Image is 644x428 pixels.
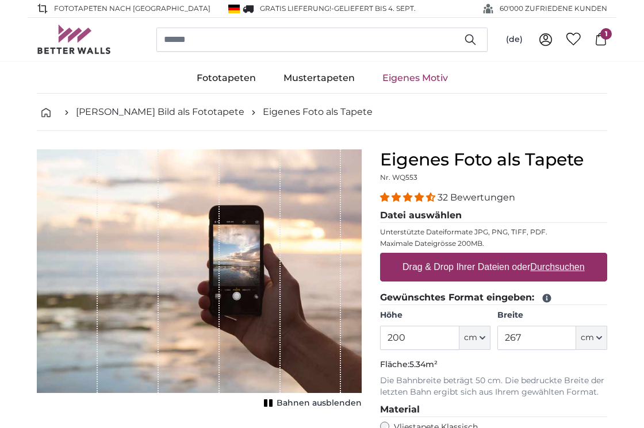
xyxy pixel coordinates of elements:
[334,4,416,13] span: Geliefert bis 4. Sept.
[183,63,270,93] a: Fototapeten
[438,192,515,203] span: 32 Bewertungen
[497,29,532,50] button: (de)
[380,310,490,321] label: Höhe
[380,209,607,223] legend: Datei auswählen
[380,149,607,170] h1: Eigenes Foto als Tapete
[260,4,331,13] span: GRATIS Lieferung!
[37,149,362,411] div: 1 of 1
[576,326,607,350] button: cm
[380,359,607,371] p: Fläche:
[37,25,112,54] img: Betterwalls
[464,332,477,344] span: cm
[409,359,438,369] span: 5.34m²
[398,256,589,279] label: Drag & Drop Ihrer Dateien oder
[263,105,373,119] a: Eigenes Foto als Tapete
[380,375,607,398] p: Die Bahnbreite beträgt 50 cm. Die bedruckte Breite der letzten Bahn ergibt sich aus Ihrem gewählt...
[331,4,416,13] span: -
[380,228,607,237] p: Unterstützte Dateiformate JPG, PNG, TIFF, PDF.
[54,3,210,14] span: Fototapeten nach [GEOGRAPHIC_DATA]
[459,326,490,350] button: cm
[531,262,585,272] u: Durchsuchen
[369,63,462,93] a: Eigenes Motiv
[380,239,607,248] p: Maximale Dateigrösse 200MB.
[277,398,362,409] span: Bahnen ausblenden
[380,173,417,182] span: Nr. WQ553
[76,105,244,119] a: [PERSON_NAME] Bild als Fototapete
[380,192,438,203] span: 4.31 stars
[380,403,607,417] legend: Material
[380,291,607,305] legend: Gewünschtes Format eingeben:
[260,395,362,411] button: Bahnen ausblenden
[270,63,369,93] a: Mustertapeten
[581,332,594,344] span: cm
[600,28,612,40] span: 1
[497,310,607,321] label: Breite
[228,5,240,13] img: Deutschland
[500,3,607,14] span: 60'000 ZUFRIEDENE KUNDEN
[37,94,607,131] nav: breadcrumbs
